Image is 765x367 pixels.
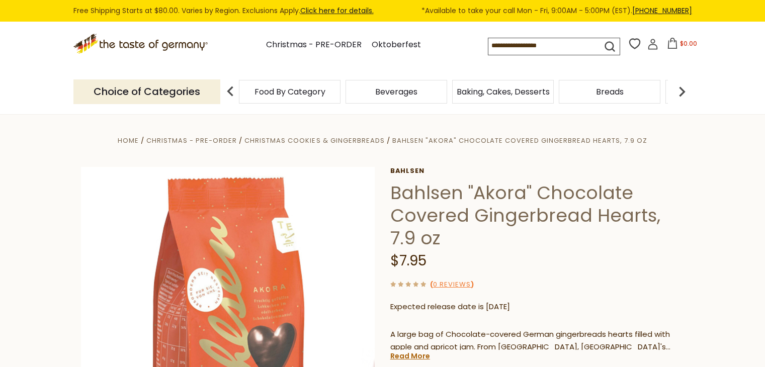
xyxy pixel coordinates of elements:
span: *Available to take your call Mon - Fri, 9:00AM - 5:00PM (EST). [421,5,692,17]
a: 0 Reviews [433,280,471,290]
a: Food By Category [254,88,325,96]
a: Breads [596,88,624,96]
a: Read More [390,351,430,361]
a: Beverages [375,88,417,96]
a: Christmas Cookies & Gingerbreads [244,136,384,145]
img: next arrow [672,81,692,102]
a: [PHONE_NUMBER] [632,6,692,16]
a: Bahlsen [390,167,685,175]
span: $7.95 [390,251,427,270]
p: Choice of Categories [73,79,220,104]
span: ( ) [430,280,474,289]
a: Christmas - PRE-ORDER [266,38,362,52]
img: previous arrow [220,81,240,102]
a: Oktoberfest [372,38,421,52]
h1: Bahlsen "Akora" Chocolate Covered Gingerbread Hearts, 7.9 oz [390,181,685,249]
a: Baking, Cakes, Desserts [457,88,550,96]
p: Expected release date is [DATE] [390,301,685,313]
a: Click here for details. [300,6,374,16]
a: Home [118,136,139,145]
button: $0.00 [660,38,703,53]
p: A large bag of Chocolate-covered German gingerbreads hearts filled with apple and apricot jam. Fr... [390,328,685,353]
span: $0.00 [680,39,697,48]
a: Christmas - PRE-ORDER [146,136,237,145]
a: Bahlsen "Akora" Chocolate Covered Gingerbread Hearts, 7.9 oz [392,136,647,145]
div: Free Shipping Starts at $80.00. Varies by Region. Exclusions Apply. [73,5,692,17]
